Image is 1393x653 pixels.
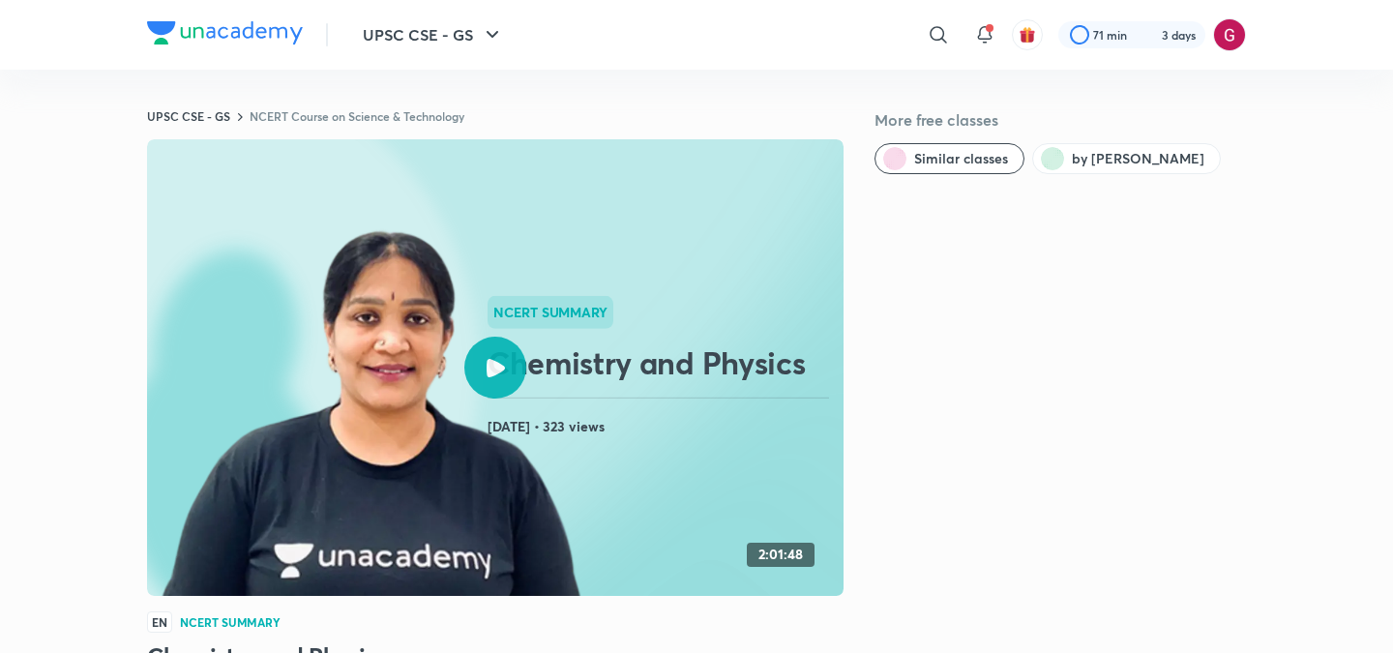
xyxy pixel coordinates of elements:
[488,343,836,382] h2: Chemistry and Physics
[180,616,281,628] h4: NCERT Summary
[250,108,464,124] a: NCERT Course on Science & Technology
[758,547,803,563] h4: 2:01:48
[874,108,1246,132] h5: More free classes
[147,108,230,124] a: UPSC CSE - GS
[914,149,1008,168] span: Similar classes
[1139,25,1158,45] img: streak
[874,143,1024,174] button: Similar classes
[1012,19,1043,50] button: avatar
[488,414,836,439] h4: [DATE] • 323 views
[1213,18,1246,51] img: Gargi Goswami
[1072,149,1204,168] span: by Himabindu
[147,21,303,49] a: Company Logo
[1019,26,1036,44] img: avatar
[1032,143,1221,174] button: by Himabindu
[351,15,516,54] button: UPSC CSE - GS
[147,611,172,633] span: EN
[147,21,303,45] img: Company Logo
